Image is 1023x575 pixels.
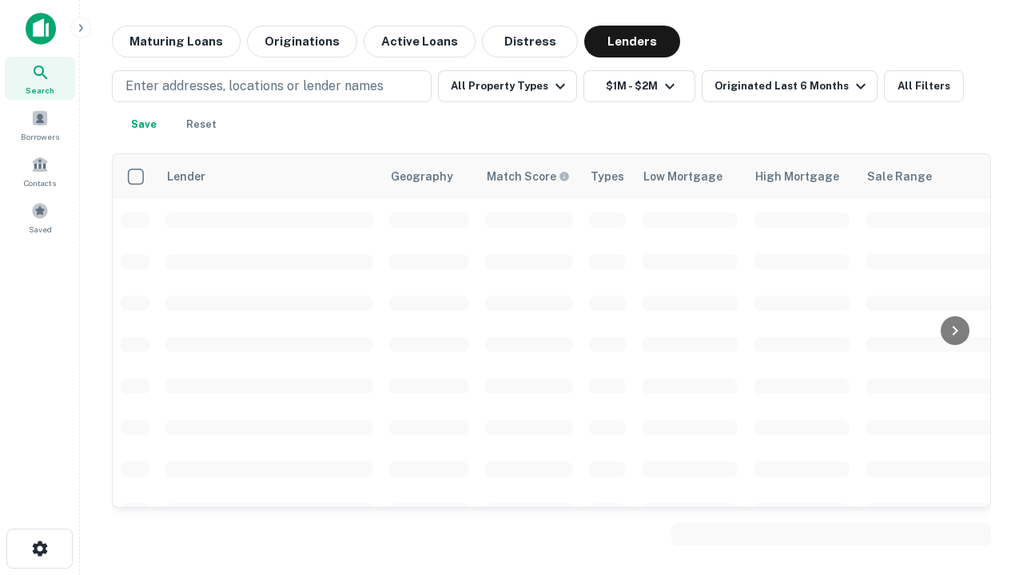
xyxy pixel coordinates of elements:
div: Types [591,167,624,186]
th: Types [581,154,634,199]
th: High Mortgage [746,154,858,199]
span: Contacts [24,176,56,189]
button: Enter addresses, locations or lender names [112,70,432,102]
button: $1M - $2M [583,70,695,102]
th: Capitalize uses an advanced AI algorithm to match your search with the best lender. The match sco... [477,154,581,199]
div: Lender [167,167,205,186]
div: High Mortgage [755,167,839,186]
button: Reset [176,109,227,141]
th: Low Mortgage [634,154,746,199]
button: All Property Types [438,70,577,102]
span: Borrowers [21,130,59,143]
a: Borrowers [5,103,75,146]
iframe: Chat Widget [943,447,1023,524]
th: Sale Range [858,154,1001,199]
div: Sale Range [867,167,932,186]
span: Saved [29,223,52,236]
button: Originated Last 6 Months [702,70,878,102]
button: Originations [247,26,357,57]
button: Distress [482,26,578,57]
h6: Match Score [487,168,567,185]
a: Saved [5,196,75,239]
th: Geography [381,154,477,199]
div: Geography [391,167,453,186]
button: Active Loans [364,26,476,57]
div: Capitalize uses an advanced AI algorithm to match your search with the best lender. The match sco... [487,168,570,185]
a: Search [5,57,75,100]
div: Low Mortgage [643,167,722,186]
button: Save your search to get updates of matches that match your search criteria. [118,109,169,141]
img: capitalize-icon.png [26,13,56,45]
button: Lenders [584,26,680,57]
span: Search [26,84,54,97]
a: Contacts [5,149,75,192]
p: Enter addresses, locations or lender names [125,77,384,96]
button: Maturing Loans [112,26,241,57]
button: All Filters [884,70,964,102]
th: Lender [157,154,381,199]
div: Originated Last 6 Months [715,77,870,96]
